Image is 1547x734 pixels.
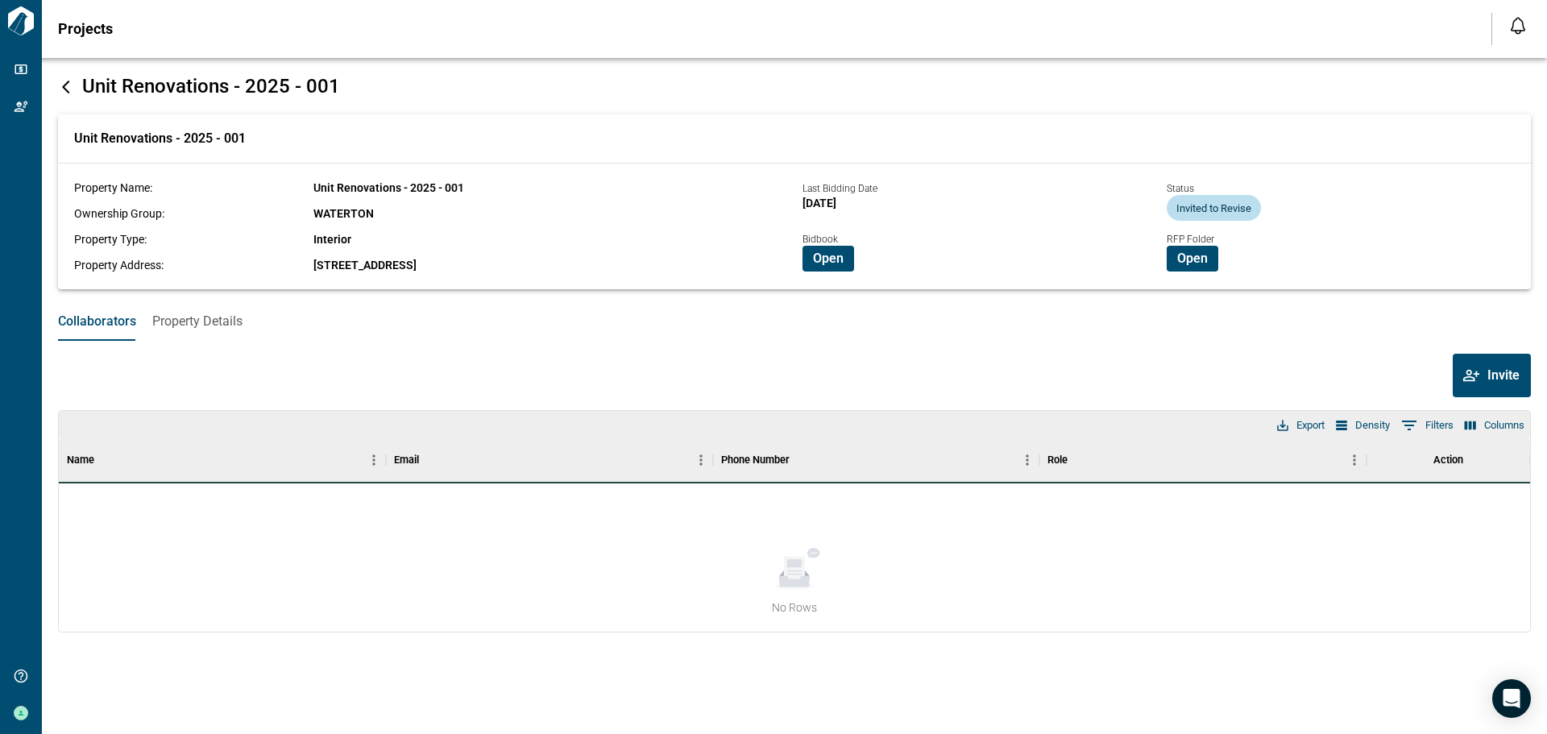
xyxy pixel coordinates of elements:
button: Select columns [1461,415,1528,436]
button: Sort [419,449,442,471]
div: Email [394,437,419,483]
button: Menu [1342,448,1367,472]
button: Sort [94,449,117,471]
span: Invite [1487,367,1520,384]
div: Name [67,437,94,483]
button: Density [1332,415,1394,436]
div: Phone Number [713,437,1040,483]
span: Ownership Group: [74,207,164,220]
span: Property Address: [74,259,164,272]
span: Unit Renovations - 2025 - 001 [82,75,340,97]
a: Open [803,250,854,265]
span: Invited to Revise [1167,202,1261,214]
span: [DATE] [803,197,836,209]
span: No Rows [772,599,817,616]
span: RFP Folder [1167,234,1214,245]
span: WATERTON [313,207,374,220]
a: Open [1167,250,1218,265]
button: Export [1273,415,1329,436]
button: Menu [689,448,713,472]
button: Show filters [1397,413,1458,438]
div: Name [59,437,386,483]
span: Property Type: [74,233,147,246]
button: Open notification feed [1505,13,1531,39]
div: Action [1367,437,1530,483]
span: Last Bidding Date [803,183,877,194]
span: Projects [58,21,113,37]
div: base tabs [42,302,1547,341]
span: Interior [313,233,351,246]
div: Action [1433,437,1463,483]
span: Property Name: [74,181,152,194]
button: Menu [1015,448,1039,472]
span: [STREET_ADDRESS] [313,259,417,272]
div: Role [1047,437,1068,483]
div: Email [386,437,713,483]
span: Bidbook [803,234,838,245]
span: Unit Renovations - 2025 - 001 [313,181,464,194]
button: Open [1167,246,1218,272]
span: Property Details [152,313,243,330]
span: Open [813,251,844,267]
div: Phone Number [721,437,790,483]
span: Open [1177,251,1208,267]
button: Invite [1453,354,1531,397]
button: Menu [362,448,386,472]
span: Collaborators [58,313,136,330]
div: Role [1039,437,1367,483]
button: Open [803,246,854,272]
span: Status [1167,183,1194,194]
button: Sort [790,449,812,471]
span: Unit Renovations - 2025 - 001 [74,131,246,147]
button: Sort [1068,449,1090,471]
div: Open Intercom Messenger [1492,679,1531,718]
